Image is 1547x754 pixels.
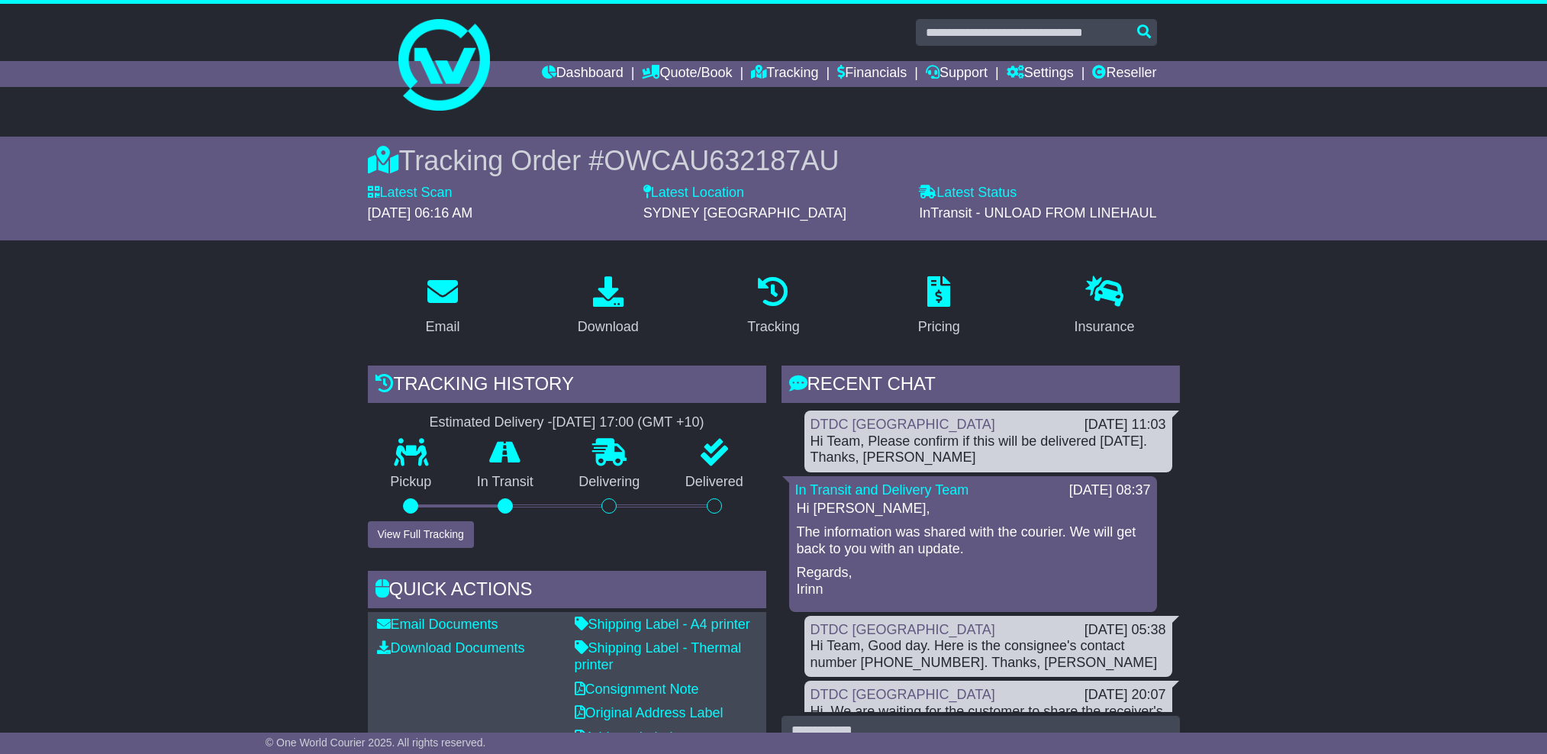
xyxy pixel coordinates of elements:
a: In Transit and Delivery Team [795,482,969,498]
div: Hi, We are waiting for the customer to share the receiver's working contact number. We will share... [811,704,1166,753]
a: Tracking [737,271,809,343]
label: Latest Location [643,185,744,201]
div: [DATE] 08:37 [1069,482,1151,499]
button: View Full Tracking [368,521,474,548]
a: DTDC [GEOGRAPHIC_DATA] [811,622,995,637]
p: Regards, Irinn [797,565,1149,598]
label: Latest Status [919,185,1017,201]
span: InTransit - UNLOAD FROM LINEHAUL [919,205,1156,221]
a: Quote/Book [642,61,732,87]
div: Pricing [918,317,960,337]
div: Tracking [747,317,799,337]
div: [DATE] 17:00 (GMT +10) [553,414,704,431]
a: DTDC [GEOGRAPHIC_DATA] [811,687,995,702]
div: Hi Team, Good day. Here is the consignee's contact number [PHONE_NUMBER]. Thanks, [PERSON_NAME] [811,638,1166,671]
span: SYDNEY [GEOGRAPHIC_DATA] [643,205,846,221]
a: Email Documents [377,617,498,632]
a: Shipping Label - A4 printer [575,617,750,632]
div: RECENT CHAT [782,366,1180,407]
a: Address Label [575,730,673,745]
div: [DATE] 20:07 [1085,687,1166,704]
span: OWCAU632187AU [604,145,839,176]
p: Delivered [662,474,766,491]
a: Download [568,271,649,343]
a: Email [415,271,469,343]
div: Tracking Order # [368,144,1180,177]
div: Quick Actions [368,571,766,612]
a: Shipping Label - Thermal printer [575,640,742,672]
a: Financials [837,61,907,87]
a: Reseller [1092,61,1156,87]
label: Latest Scan [368,185,453,201]
div: [DATE] 11:03 [1085,417,1166,433]
p: The information was shared with the courier. We will get back to you with an update. [797,524,1149,557]
a: Consignment Note [575,681,699,697]
div: Tracking history [368,366,766,407]
span: [DATE] 06:16 AM [368,205,473,221]
p: Pickup [368,474,455,491]
p: Hi [PERSON_NAME], [797,501,1149,517]
div: [DATE] 05:38 [1085,622,1166,639]
div: Estimated Delivery - [368,414,766,431]
div: Download [578,317,639,337]
a: Support [926,61,988,87]
a: Original Address Label [575,705,724,720]
div: Email [425,317,459,337]
span: © One World Courier 2025. All rights reserved. [266,736,486,749]
a: Settings [1007,61,1074,87]
a: Download Documents [377,640,525,656]
a: Insurance [1065,271,1145,343]
div: Hi Team, Please confirm if this will be delivered [DATE]. Thanks, [PERSON_NAME] [811,433,1166,466]
p: Delivering [556,474,663,491]
div: Insurance [1075,317,1135,337]
a: Tracking [751,61,818,87]
a: Pricing [908,271,970,343]
a: DTDC [GEOGRAPHIC_DATA] [811,417,995,432]
a: Dashboard [542,61,624,87]
p: In Transit [454,474,556,491]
